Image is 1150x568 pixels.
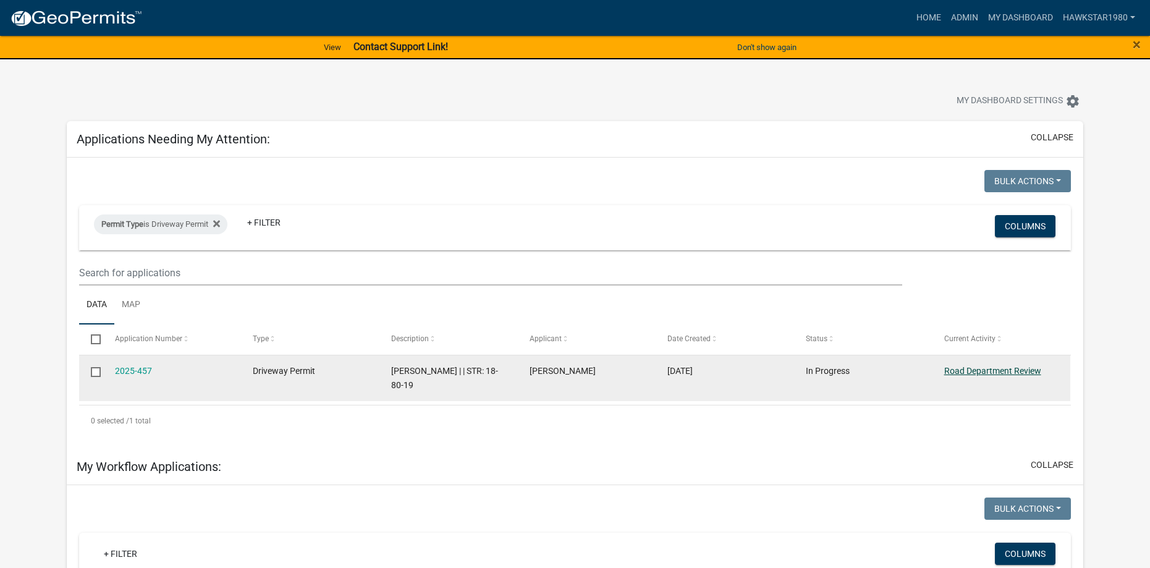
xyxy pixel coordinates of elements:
[957,94,1063,109] span: My Dashboard Settings
[983,6,1058,30] a: My Dashboard
[1031,459,1073,472] button: collapse
[1065,94,1080,109] i: settings
[946,6,983,30] a: Admin
[94,214,227,234] div: is Driveway Permit
[1031,131,1073,144] button: collapse
[984,498,1071,520] button: Bulk Actions
[1133,37,1141,52] button: Close
[79,286,114,325] a: Data
[517,324,656,354] datatable-header-cell: Applicant
[379,324,518,354] datatable-header-cell: Description
[667,334,711,343] span: Date Created
[241,324,379,354] datatable-header-cell: Type
[77,132,270,146] h5: Applications Needing My Attention:
[667,366,693,376] span: 09/18/2025
[115,366,152,376] a: 2025-457
[806,366,850,376] span: In Progress
[530,334,562,343] span: Applicant
[67,158,1083,449] div: collapse
[79,324,103,354] datatable-header-cell: Select
[79,405,1071,436] div: 1 total
[995,543,1055,565] button: Columns
[1058,6,1140,30] a: Hawkstar1980
[1133,36,1141,53] span: ×
[253,334,269,343] span: Type
[732,37,801,57] button: Don't show again
[530,366,596,376] span: Larry Benda
[253,366,315,376] span: Driveway Permit
[114,286,148,325] a: Map
[932,324,1070,354] datatable-header-cell: Current Activity
[391,334,429,343] span: Description
[103,324,241,354] datatable-header-cell: Application Number
[77,459,221,474] h5: My Workflow Applications:
[911,6,946,30] a: Home
[944,334,996,343] span: Current Activity
[353,41,448,53] strong: Contact Support Link!
[391,366,498,390] span: Larry Benda | | STR: 18-80-19
[319,37,346,57] a: View
[115,334,182,343] span: Application Number
[947,89,1090,113] button: My Dashboard Settingssettings
[237,211,290,234] a: + Filter
[995,215,1055,237] button: Columns
[806,334,827,343] span: Status
[794,324,932,354] datatable-header-cell: Status
[91,417,129,425] span: 0 selected /
[101,219,143,229] span: Permit Type
[944,366,1041,376] a: Road Department Review
[656,324,794,354] datatable-header-cell: Date Created
[79,260,902,286] input: Search for applications
[984,170,1071,192] button: Bulk Actions
[94,543,147,565] a: + Filter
